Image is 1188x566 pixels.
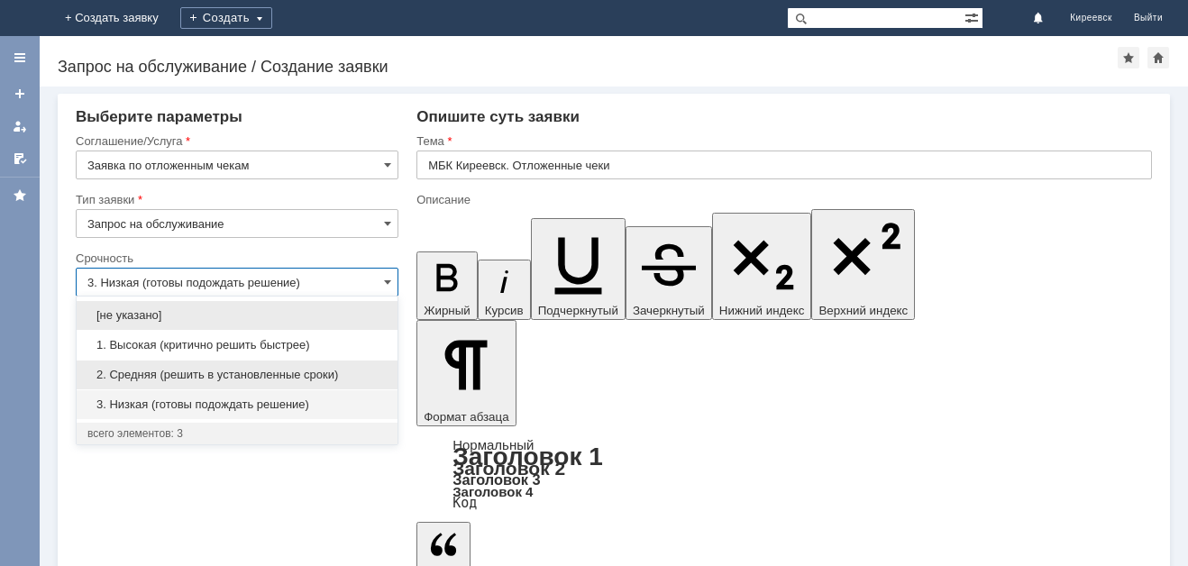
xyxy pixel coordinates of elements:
div: Запрос на обслуживание / Создание заявки [58,58,1118,76]
div: Добрый вечер. Прошу удалить отложенные чеки от [DATE] [7,7,263,36]
span: Курсив [485,304,524,317]
span: Киреевск [1070,13,1112,23]
span: [не указано] [87,308,387,323]
a: Мои заявки [5,112,34,141]
span: Формат абзаца [424,410,508,424]
a: Заголовок 4 [452,484,533,499]
a: Код [452,495,477,511]
div: Сделать домашней страницей [1147,47,1169,68]
div: Тип заявки [76,194,395,205]
div: Описание [416,194,1148,205]
div: всего элементов: 3 [87,426,387,441]
div: Создать [180,7,272,29]
button: Зачеркнутый [626,226,712,320]
button: Формат абзаца [416,320,516,426]
button: Подчеркнутый [531,218,626,320]
div: Формат абзаца [416,439,1152,509]
button: Жирный [416,251,478,320]
span: Расширенный поиск [964,8,982,25]
a: Заголовок 1 [452,443,603,470]
div: Добавить в избранное [1118,47,1139,68]
button: Курсив [478,260,531,320]
a: Мои согласования [5,144,34,173]
a: Заголовок 3 [452,471,540,488]
a: Нормальный [452,437,534,452]
span: Подчеркнутый [538,304,618,317]
div: Соглашение/Услуга [76,135,395,147]
button: Нижний индекс [712,213,812,320]
span: Верхний индекс [818,304,908,317]
div: Тема [416,135,1148,147]
span: Выберите параметры [76,108,242,125]
span: Жирный [424,304,471,317]
button: Верхний индекс [811,209,915,320]
span: Опишите суть заявки [416,108,580,125]
span: Зачеркнутый [633,304,705,317]
a: Заголовок 2 [452,458,565,479]
div: Срочность [76,252,395,264]
span: 2. Средняя (решить в установленные сроки) [87,368,387,382]
a: Создать заявку [5,79,34,108]
span: 3. Низкая (готовы подождать решение) [87,397,387,412]
span: Нижний индекс [719,304,805,317]
span: 1. Высокая (критично решить быстрее) [87,338,387,352]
